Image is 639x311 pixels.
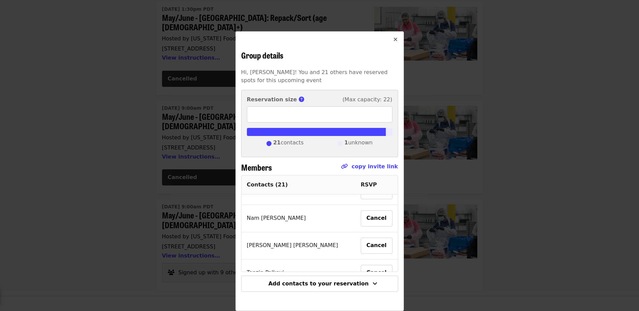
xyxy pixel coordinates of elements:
[344,139,373,149] span: unknown
[352,163,398,170] a: copy invite link
[242,232,355,260] td: [PERSON_NAME] [PERSON_NAME]
[242,175,355,195] th: Contacts ( 21 )
[361,210,392,227] button: Cancel
[387,32,404,48] button: Close
[299,96,308,103] span: This is the number of group members you reserved spots for.
[299,96,304,103] i: circle-question icon
[373,280,377,287] i: angle-down icon
[247,96,297,103] strong: Reservation size
[242,205,355,232] td: Nam [PERSON_NAME]
[273,139,281,146] strong: 21
[241,69,388,83] span: Hi, [PERSON_NAME]! You and 21 others have reserved spots for this upcoming event
[341,163,348,170] i: link icon
[344,139,348,146] strong: 1
[241,161,272,173] span: Members
[241,49,283,61] span: Group details
[341,163,398,175] span: Click to copy link!
[393,36,397,43] i: times icon
[268,280,369,287] span: Add contacts to your reservation
[343,96,392,104] span: (Max capacity: 22)
[241,276,398,292] button: Add contacts to your reservation
[361,238,392,254] button: Cancel
[273,139,303,149] span: contacts
[355,175,398,195] th: RSVP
